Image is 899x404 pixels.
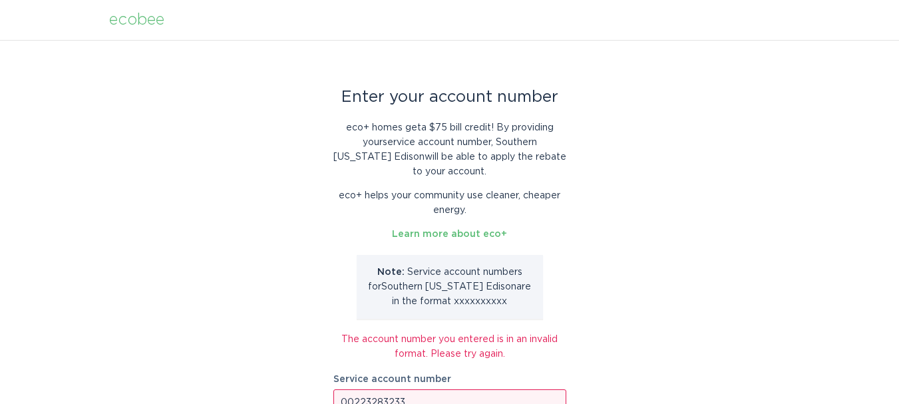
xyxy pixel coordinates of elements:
p: Service account number s for Southern [US_STATE] Edison are in the format xxxxxxxxxx [367,265,533,309]
label: Service account number [333,375,566,384]
div: ecobee [109,13,164,27]
div: The account number you entered is in an invalid format. Please try again. [333,332,566,361]
div: Enter your account number [333,90,566,104]
a: Learn more about eco+ [392,230,507,239]
strong: Note: [377,268,405,277]
p: eco+ homes get a $75 bill credit ! By providing your service account number , Southern [US_STATE]... [333,120,566,179]
p: eco+ helps your community use cleaner, cheaper energy. [333,188,566,218]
